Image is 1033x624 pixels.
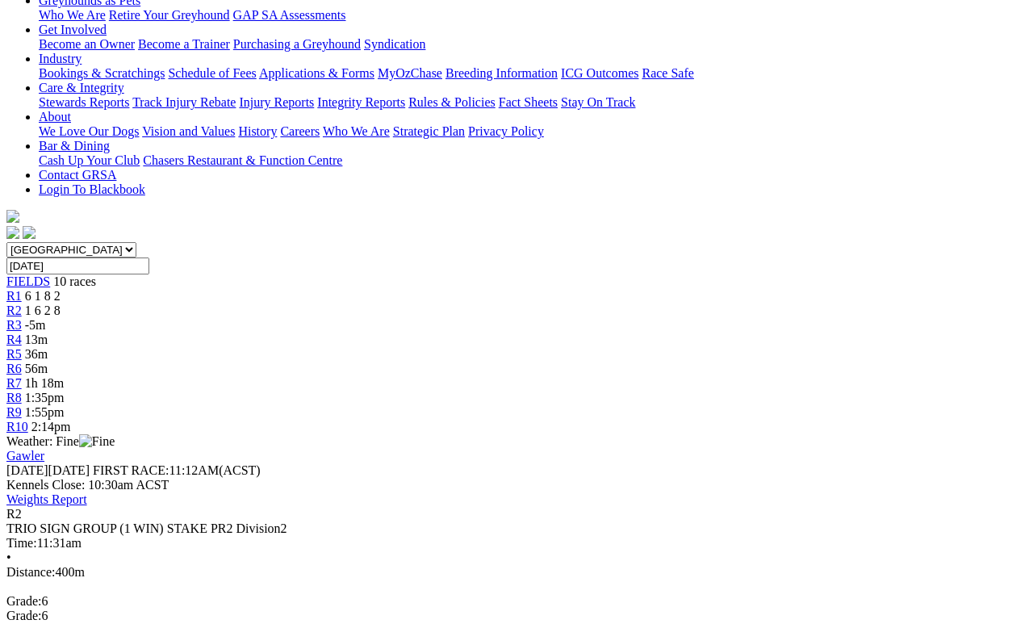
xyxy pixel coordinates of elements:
[25,405,65,419] span: 1:55pm
[39,124,1027,139] div: About
[39,66,165,80] a: Bookings & Scratchings
[364,37,425,51] a: Syndication
[6,318,22,332] a: R3
[39,153,1027,168] div: Bar & Dining
[142,124,235,138] a: Vision and Values
[39,66,1027,81] div: Industry
[499,95,558,109] a: Fact Sheets
[6,347,22,361] a: R5
[6,551,11,564] span: •
[6,420,28,433] a: R10
[233,8,346,22] a: GAP SA Assessments
[6,449,44,463] a: Gawler
[6,289,22,303] a: R1
[93,463,169,477] span: FIRST RACE:
[561,66,638,80] a: ICG Outcomes
[6,226,19,239] img: facebook.svg
[468,124,544,138] a: Privacy Policy
[39,23,107,36] a: Get Involved
[317,95,405,109] a: Integrity Reports
[39,95,129,109] a: Stewards Reports
[39,8,106,22] a: Who We Are
[6,594,42,608] span: Grade:
[6,478,1027,492] div: Kennels Close: 10:30am ACST
[6,434,115,448] span: Weather: Fine
[39,8,1027,23] div: Greyhounds as Pets
[93,463,261,477] span: 11:12AM(ACST)
[23,226,36,239] img: twitter.svg
[25,362,48,375] span: 56m
[6,210,19,223] img: logo-grsa-white.png
[6,521,1027,536] div: TRIO SIGN GROUP (1 WIN) STAKE PR2 Division2
[561,95,635,109] a: Stay On Track
[6,536,37,550] span: Time:
[280,124,320,138] a: Careers
[25,347,48,361] span: 36m
[6,304,22,317] a: R2
[25,318,46,332] span: -5m
[138,37,230,51] a: Become a Trainer
[6,274,50,288] a: FIELDS
[6,463,48,477] span: [DATE]
[39,37,1027,52] div: Get Involved
[39,124,139,138] a: We Love Our Dogs
[6,536,1027,551] div: 11:31am
[109,8,230,22] a: Retire Your Greyhound
[6,405,22,419] a: R9
[445,66,558,80] a: Breeding Information
[39,95,1027,110] div: Care & Integrity
[143,153,342,167] a: Chasers Restaurant & Function Centre
[31,420,71,433] span: 2:14pm
[6,565,55,579] span: Distance:
[6,391,22,404] a: R8
[6,258,149,274] input: Select date
[239,95,314,109] a: Injury Reports
[168,66,256,80] a: Schedule of Fees
[6,463,90,477] span: [DATE]
[6,333,22,346] a: R4
[6,609,42,622] span: Grade:
[25,391,65,404] span: 1:35pm
[393,124,465,138] a: Strategic Plan
[323,124,390,138] a: Who We Are
[39,110,71,124] a: About
[6,376,22,390] a: R7
[39,37,135,51] a: Become an Owner
[6,507,22,521] span: R2
[259,66,374,80] a: Applications & Forms
[39,81,124,94] a: Care & Integrity
[6,565,1027,580] div: 400m
[233,37,361,51] a: Purchasing a Greyhound
[53,274,96,288] span: 10 races
[6,609,1027,623] div: 6
[6,594,1027,609] div: 6
[25,333,48,346] span: 13m
[39,153,140,167] a: Cash Up Your Club
[79,434,115,449] img: Fine
[39,139,110,153] a: Bar & Dining
[378,66,442,80] a: MyOzChase
[25,289,61,303] span: 6 1 8 2
[25,304,61,317] span: 1 6 2 8
[39,182,145,196] a: Login To Blackbook
[238,124,277,138] a: History
[6,362,22,375] a: R6
[39,52,82,65] a: Industry
[25,376,64,390] span: 1h 18m
[6,492,87,506] a: Weights Report
[408,95,496,109] a: Rules & Policies
[642,66,693,80] a: Race Safe
[132,95,236,109] a: Track Injury Rebate
[39,168,116,182] a: Contact GRSA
